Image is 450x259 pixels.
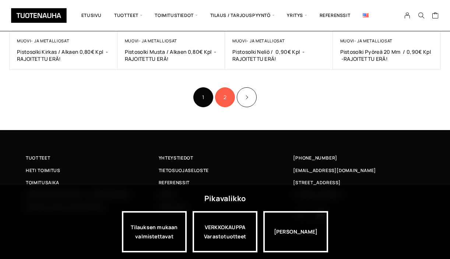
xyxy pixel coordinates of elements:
[400,12,415,19] a: My Account
[293,179,340,186] span: [STREET_ADDRESS]
[215,87,235,107] a: Sivu 2
[108,6,148,25] span: Tuotteet
[159,167,292,174] a: Tietosuojaseloste
[232,38,285,43] a: Muovi- ja metalliosat
[281,6,313,25] span: Yritys
[293,167,376,174] a: [EMAIL_ADDRESS][DOMAIN_NAME]
[263,211,328,252] div: [PERSON_NAME]
[17,48,110,62] a: Pistosolki kirkas / alkaen 0,80€ kpl -RAJOITETTU ERÄ!
[26,179,59,186] span: Toimitusaika
[148,6,204,25] span: Toimitustiedot
[122,211,187,252] a: Tilauksen mukaan valmistettavat
[293,154,337,162] a: [PHONE_NUMBER]
[159,179,190,186] span: Referenssit
[159,154,193,162] span: Yhteystiedot
[75,6,108,25] a: Etusivu
[204,192,246,205] div: Pikavalikko
[193,87,213,107] span: Sivu 1
[17,38,69,43] a: Muovi- ja metalliosat
[10,86,440,108] nav: Product Pagination
[340,48,433,62] a: Pistosolki Pyöreä 20 mm / 0,90€ kpl -RAJOITETTU ERÄ!
[313,6,357,25] a: Referenssit
[159,179,292,186] a: Referenssit
[159,167,209,174] span: Tietosuojaseloste
[26,179,159,186] a: Toimitusaika
[26,167,159,174] a: Heti toimitus
[432,12,439,21] a: Cart
[232,48,326,62] a: Pistosolki Neliö / 0,90€ kpl -RAJOITETTU ERÄ!
[193,211,257,252] a: VERKKOKAUPPAVarastotuotteet
[414,12,428,19] button: Search
[204,6,281,25] span: Tilaus / Tarjouspyyntö
[340,38,393,43] a: Muovi- ja metalliosat
[26,154,159,162] a: Tuotteet
[11,8,67,23] img: Tuotenauha Oy
[159,154,292,162] a: Yhteystiedot
[26,167,60,174] span: Heti toimitus
[193,211,257,252] div: VERKKOKAUPPA Varastotuotteet
[26,154,50,162] span: Tuotteet
[125,38,177,43] a: Muovi- ja metalliosat
[363,13,369,17] img: English
[125,48,218,62] a: Pistosolki musta / alkaen 0,80€ kpl -RAJOITETTU ERÄ!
